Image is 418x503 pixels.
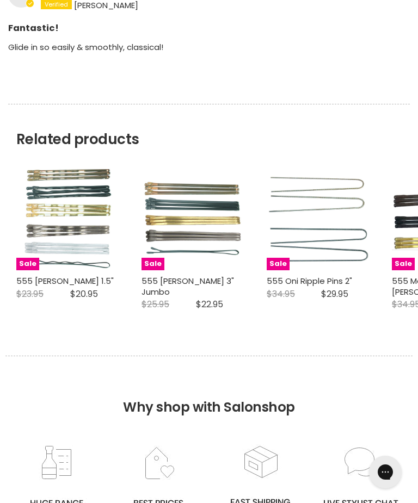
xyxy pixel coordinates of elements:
a: 555 Oni Ripple Pins 2" [267,275,352,287]
span: $22.95 [196,298,223,311]
img: 555 Bobby Pins 3" Jumbo [142,178,245,259]
span: Sale [16,258,39,270]
span: $20.95 [70,288,98,300]
span: Sale [142,258,164,270]
span: $29.95 [321,288,348,300]
h2: Why shop with Salonshop [5,356,413,431]
span: $25.95 [142,298,169,311]
img: 555 Oni Ripple Pins 2" [267,173,370,264]
b: Fantastic! [8,14,410,34]
span: $23.95 [16,288,44,300]
h2: Related products [8,104,410,148]
a: 555 [PERSON_NAME] 1.5" [16,275,114,287]
span: $34.95 [267,288,295,300]
a: 555 Bobby Pins 3" Jumbo Sale [142,167,245,270]
a: 555 [PERSON_NAME] 3" Jumbo [142,275,234,297]
img: 555 Bobby Pins 1.5" [23,167,112,270]
a: 555 Oni Ripple Pins 2" Sale [267,167,370,270]
span: Sale [392,258,415,270]
iframe: Gorgias live chat messenger [364,452,407,492]
p: Glide in so easily & smoothly, classical! [8,40,410,68]
span: Sale [267,258,290,270]
a: 555 Bobby Pins 1.5" Sale [16,167,120,270]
